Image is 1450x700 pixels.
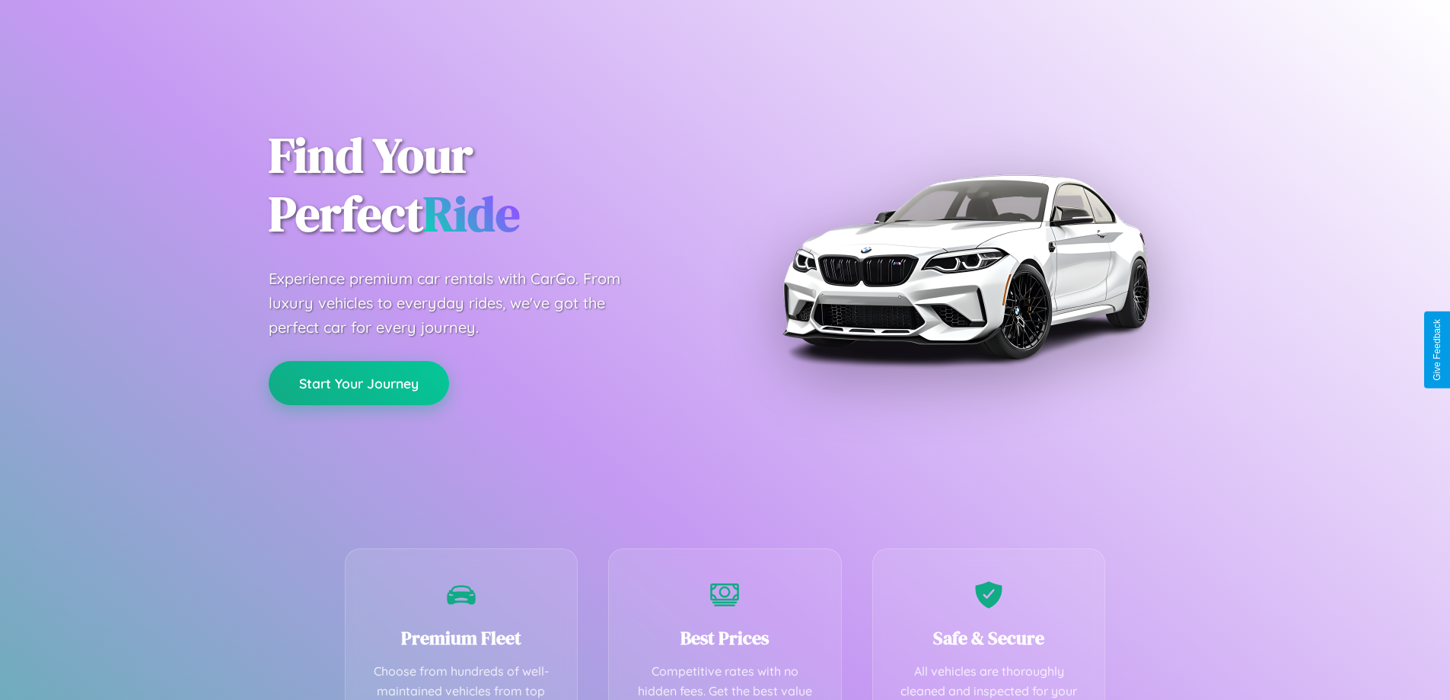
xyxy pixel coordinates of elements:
span: Ride [423,181,520,247]
h3: Premium Fleet [368,625,555,650]
h1: Find Your Perfect [269,126,703,244]
button: Start Your Journey [269,361,449,405]
div: Give Feedback [1432,319,1442,381]
h3: Best Prices [632,625,818,650]
h3: Safe & Secure [896,625,1082,650]
img: Premium BMW car rental vehicle [775,76,1155,457]
p: Experience premium car rentals with CarGo. From luxury vehicles to everyday rides, we've got the ... [269,267,649,340]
